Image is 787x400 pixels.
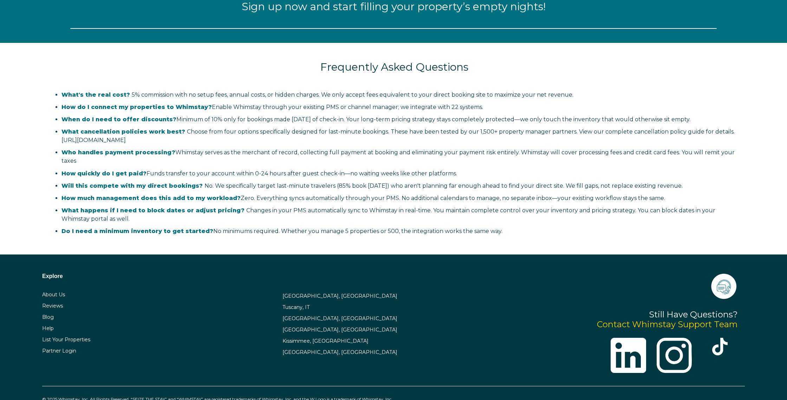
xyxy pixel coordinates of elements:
[61,149,175,156] strong: Who handles payment processing?
[42,303,63,309] a: Reviews
[61,182,683,189] span: No. We specifically target last-minute travelers (85% book [DATE]) who aren't planning far enough...
[42,348,76,354] a: Partner Login
[282,338,369,344] a: Kissimmee, [GEOGRAPHIC_DATA]
[61,137,126,143] a: Vínculo https://salespage.whimstay.com/cancellation-policy-options
[42,336,90,343] a: List Your Properties
[597,319,738,329] a: Contact Whimstay Support Team
[61,128,185,135] span: What cancellation policies work best?
[61,182,203,189] span: Will this compete with my direct bookings?
[61,149,735,164] span: Whimstay serves as the merchant of record, collecting full payment at booking and eliminating you...
[61,170,147,177] strong: How quickly do I get paid?
[61,195,665,201] span: Zero. Everything syncs automatically through your PMS. No additional calendars to manage, no sepa...
[282,315,397,322] a: [GEOGRAPHIC_DATA], [GEOGRAPHIC_DATA]
[710,272,738,300] img: icons-21
[282,304,310,310] a: Tuscany, IT
[61,228,213,234] strong: Do I need a minimum inventory to get started?
[61,91,573,98] span: 5% commission with no setup fees, annual costs, or hidden charges. We only accept fees equivalent...
[61,104,212,110] strong: How do I connect my properties to Whimstay?
[61,170,457,177] span: Funds transfer to your account within 0-24 hours after guest check-in—no waiting weeks like other...
[657,338,692,373] img: instagram
[649,309,738,320] span: Still Have Questions?
[711,338,729,355] img: tik-tok
[61,116,176,123] strong: When do I need to offer discounts?
[42,291,65,298] a: About Us
[61,91,130,98] span: What's the real cost?
[61,207,245,214] span: What happens if I need to block dates or adjust pricing?
[61,195,241,201] strong: How much management does this add to my workload?
[61,228,502,234] span: No minimums required. Whether you manage 5 properties or 500, the integration works the same way.
[282,293,397,299] a: [GEOGRAPHIC_DATA], [GEOGRAPHIC_DATA]
[320,60,468,73] span: Frequently Asked Questions
[282,327,397,333] a: [GEOGRAPHIC_DATA], [GEOGRAPHIC_DATA]
[61,128,735,143] span: Choose from four options specifically designed for last-minute bookings. These have been tested b...
[42,314,54,320] a: Blog
[61,116,690,123] span: only for bookings made [DATE] of check-in. Your long-term pricing strategy stays completely prote...
[282,349,397,355] a: [GEOGRAPHIC_DATA], [GEOGRAPHIC_DATA]
[42,273,63,279] span: Explore
[42,325,54,331] a: Help
[61,104,483,110] span: Enable Whimstay through your existing PMS or channel manager; we integrate with 22 systems.
[176,116,222,123] span: Minimum of 10%
[61,207,715,222] span: Changes in your PMS automatically sync to Whimstay in real-time. You maintain complete control ov...
[611,338,646,373] img: linkedin-logo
